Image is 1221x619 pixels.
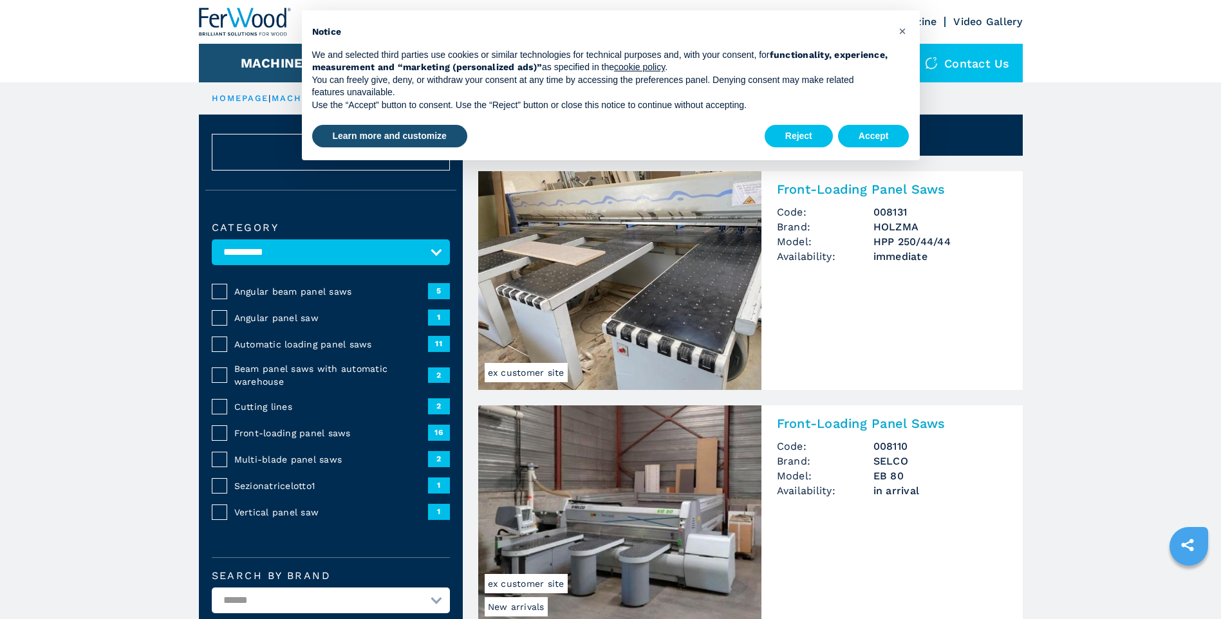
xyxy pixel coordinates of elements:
span: ex customer site [485,574,568,593]
span: | [268,93,271,103]
h3: EB 80 [873,468,1007,483]
a: machines [272,93,327,103]
h3: HPP 250/44/44 [873,234,1007,249]
span: ex customer site [485,363,568,382]
span: Front-loading panel saws [234,427,428,439]
iframe: Chat [1166,561,1211,609]
h2: Notice [312,26,889,39]
button: Reject [765,125,833,148]
span: Model: [777,234,873,249]
button: Accept [838,125,909,148]
span: Code: [777,439,873,454]
div: Contact us [912,44,1023,82]
img: Ferwood [199,8,292,36]
span: Angular panel saw [234,311,428,324]
span: Brand: [777,219,873,234]
span: 1 [428,477,450,493]
h3: HOLZMA [873,219,1007,234]
a: Video Gallery [953,15,1022,28]
span: 1 [428,309,450,325]
img: Contact us [925,57,938,69]
span: Model: [777,468,873,483]
strong: functionality, experience, measurement and “marketing (personalized ads)” [312,50,888,73]
span: × [899,23,906,39]
span: 2 [428,367,450,383]
a: sharethis [1171,529,1204,561]
span: 2 [428,451,450,467]
h3: 008131 [873,205,1007,219]
span: 16 [428,425,450,440]
h3: SELCO [873,454,1007,468]
a: Front-Loading Panel Saws HOLZMA HPP 250/44/44ex customer siteFront-Loading Panel SawsCode:008131B... [478,171,1023,390]
span: 1 [428,504,450,519]
button: Learn more and customize [312,125,467,148]
span: Cutting lines [234,400,428,413]
span: New arrivals [485,597,548,616]
label: Category [212,223,450,233]
span: Automatic loading panel saws [234,338,428,351]
span: 2 [428,398,450,414]
a: HOMEPAGE [212,93,269,103]
h2: Front-Loading Panel Saws [777,181,1007,197]
span: Beam panel saws with automatic warehouse [234,362,428,388]
label: Search by brand [212,571,450,581]
a: cookie policy [614,62,665,72]
button: ResetCancel [212,134,450,171]
span: 5 [428,283,450,299]
span: Sezionatricelotto1 [234,479,428,492]
span: Vertical panel saw [234,506,428,519]
span: immediate [873,249,1007,264]
span: Code: [777,205,873,219]
span: in arrival [873,483,1007,498]
h3: 008110 [873,439,1007,454]
img: Front-Loading Panel Saws HOLZMA HPP 250/44/44 [478,171,761,390]
span: Availability: [777,483,873,498]
button: Close this notice [893,21,913,41]
p: Use the “Accept” button to consent. Use the “Reject” button or close this notice to continue with... [312,99,889,112]
span: Angular beam panel saws [234,285,428,298]
span: Availability: [777,249,873,264]
h2: Front-Loading Panel Saws [777,416,1007,431]
span: Multi-blade panel saws [234,453,428,466]
span: Brand: [777,454,873,468]
p: We and selected third parties use cookies or similar technologies for technical purposes and, wit... [312,49,889,74]
p: You can freely give, deny, or withdraw your consent at any time by accessing the preferences pane... [312,74,889,99]
span: 11 [428,336,450,351]
button: Machines [241,55,312,71]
